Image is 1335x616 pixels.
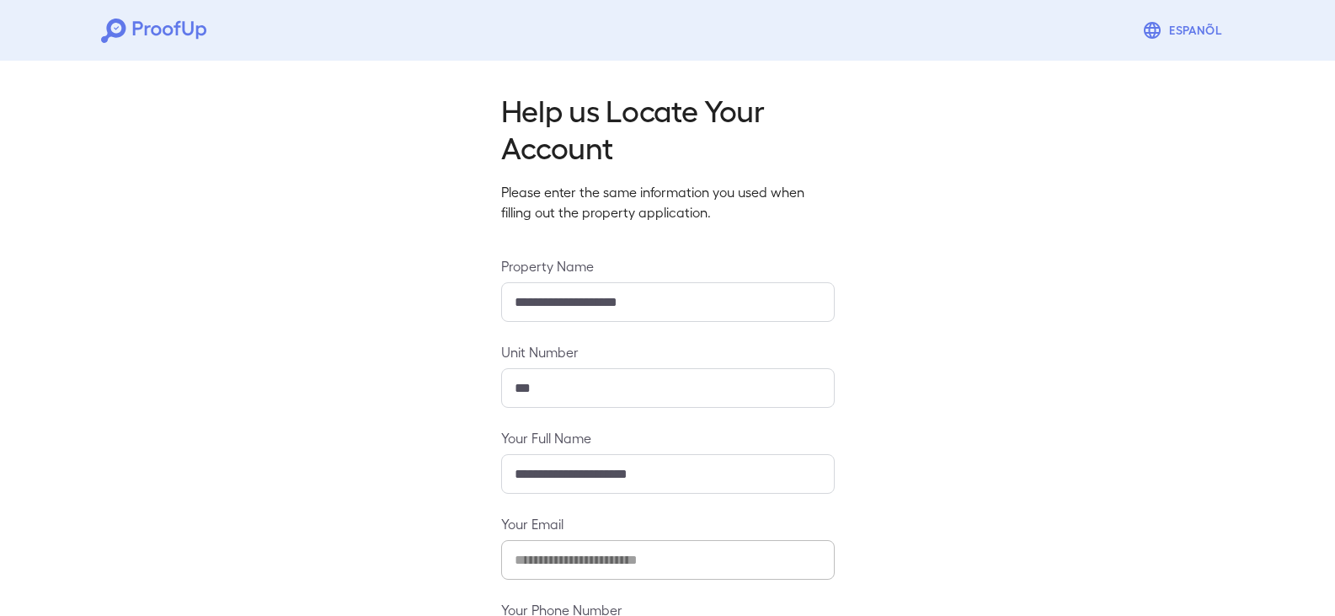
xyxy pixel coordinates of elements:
h2: Help us Locate Your Account [501,91,835,165]
label: Your Full Name [501,428,835,447]
button: Espanõl [1135,13,1234,47]
label: Property Name [501,256,835,276]
label: Unit Number [501,342,835,362]
p: Please enter the same information you used when filling out the property application. [501,182,835,222]
label: Your Email [501,514,835,533]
